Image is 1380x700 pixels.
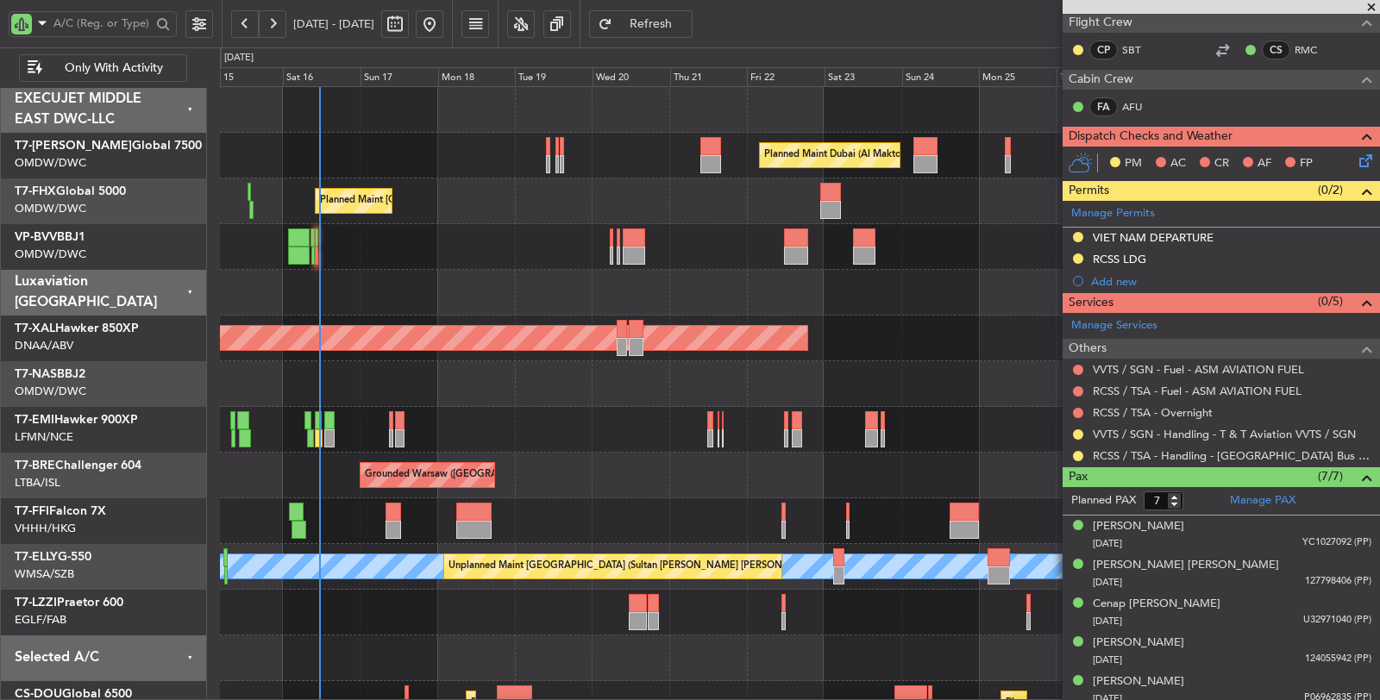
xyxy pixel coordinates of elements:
div: Mon 18 [438,67,516,88]
div: Planned Maint Dubai (Al Maktoum Intl) [764,142,934,168]
a: VVTS / SGN - Handling - T & T Aviation VVTS / SGN [1093,427,1356,441]
a: AFU [1122,99,1161,115]
span: T7-FHX [15,185,56,197]
span: PM [1125,155,1142,172]
div: CP [1089,41,1118,59]
div: Add new [1091,274,1371,289]
a: WMSA/SZB [15,566,74,582]
a: T7-FHXGlobal 5000 [15,185,126,197]
span: T7-FFI [15,505,49,517]
div: Sat 16 [283,67,361,88]
a: VP-BVVBBJ1 [15,231,85,243]
span: (0/2) [1318,181,1343,199]
span: T7-NAS [15,368,57,380]
a: T7-LZZIPraetor 600 [15,597,123,609]
span: Dispatch Checks and Weather [1069,127,1233,147]
span: Permits [1069,181,1109,201]
span: T7-LZZI [15,597,57,609]
div: Grounded Warsaw ([GEOGRAPHIC_DATA]) [365,462,555,488]
label: Planned PAX [1071,492,1136,509]
span: T7-XAL [15,322,55,334]
a: RMC [1295,42,1333,58]
div: [PERSON_NAME] [PERSON_NAME] [1093,557,1279,574]
span: [DATE] [1093,653,1122,666]
input: A/C (Reg. or Type) [53,10,151,36]
div: Sat 23 [825,67,902,88]
button: Only With Activity [19,54,187,82]
span: YC1027092 (PP) [1302,535,1371,550]
a: VVTS / SGN - Fuel - ASM AVIATION FUEL [1093,362,1304,377]
a: DNAA/ABV [15,338,73,353]
span: VP-BVV [15,231,57,243]
span: 124055942 (PP) [1305,652,1371,666]
a: T7-NASBBJ2 [15,368,85,380]
div: Wed 20 [593,67,670,88]
div: CS [1262,41,1290,59]
div: Sun 24 [902,67,980,88]
a: T7-EMIHawker 900XP [15,414,138,426]
a: OMDW/DWC [15,384,86,399]
a: EGLF/FAB [15,612,66,628]
span: AC [1170,155,1186,172]
span: Pax [1069,467,1088,487]
span: [DATE] [1093,537,1122,550]
span: T7-BRE [15,459,55,472]
div: Tue 26 [1057,67,1134,88]
a: RCSS / TSA - Fuel - ASM AVIATION FUEL [1093,384,1302,398]
span: [DATE] [1093,576,1122,589]
a: SBT [1122,42,1161,58]
div: FA [1089,97,1118,116]
span: AF [1258,155,1271,172]
span: T7-ELLY [15,551,58,563]
span: (0/5) [1318,292,1343,310]
a: Manage Permits [1071,205,1155,222]
a: LFMN/NCE [15,429,73,445]
span: 127798406 (PP) [1305,574,1371,589]
span: Refresh [616,18,687,30]
div: Thu 21 [670,67,748,88]
span: Services [1069,293,1113,313]
div: [DATE] [224,51,254,66]
div: Planned Maint [GEOGRAPHIC_DATA] ([GEOGRAPHIC_DATA][PERSON_NAME]) [320,188,670,214]
span: Cabin Crew [1069,70,1133,90]
a: RCSS / TSA - Overnight [1093,405,1213,420]
a: LTBA/ISL [15,475,60,491]
span: U32971040 (PP) [1303,613,1371,628]
a: OMDW/DWC [15,247,86,262]
div: Mon 25 [979,67,1057,88]
div: Sun 17 [361,67,438,88]
div: Unplanned Maint [GEOGRAPHIC_DATA] (Sultan [PERSON_NAME] [PERSON_NAME] - Subang) [448,553,862,579]
a: OMDW/DWC [15,201,86,216]
a: T7-BREChallenger 604 [15,459,141,472]
div: Tue 19 [515,67,593,88]
div: Fri 15 [206,67,284,88]
span: T7-EMI [15,414,54,426]
div: Cenap [PERSON_NAME] [1093,596,1220,613]
div: [PERSON_NAME] [1093,634,1184,652]
a: T7-FFIFalcon 7X [15,505,106,517]
div: Fri 22 [747,67,825,88]
span: Flight Crew [1069,13,1132,33]
span: (7/7) [1318,467,1343,485]
span: Others [1069,339,1107,359]
a: Manage PAX [1230,492,1295,509]
span: CS-DOU [15,688,62,700]
div: VIET NAM DEPARTURE [1093,230,1214,245]
div: [PERSON_NAME] [1093,673,1184,691]
a: T7-ELLYG-550 [15,551,91,563]
span: Only With Activity [46,62,181,74]
span: FP [1300,155,1313,172]
span: [DATE] [1093,615,1122,628]
a: OMDW/DWC [15,155,86,171]
a: Manage Services [1071,317,1157,334]
a: VHHH/HKG [15,521,76,536]
span: CR [1214,155,1229,172]
div: RCSS LDG [1093,252,1146,266]
a: T7-XALHawker 850XP [15,322,139,334]
div: [PERSON_NAME] [1093,518,1184,535]
a: RCSS / TSA - Handling - [GEOGRAPHIC_DATA] Bus Avn RCSS / TSA [1093,448,1371,463]
button: Refresh [589,10,693,38]
a: CS-DOUGlobal 6500 [15,688,132,700]
span: T7-[PERSON_NAME] [15,140,132,152]
span: [DATE] - [DATE] [293,16,374,32]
